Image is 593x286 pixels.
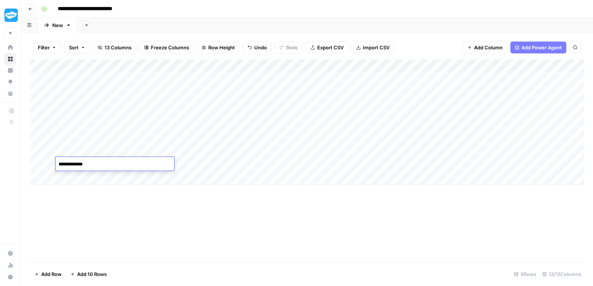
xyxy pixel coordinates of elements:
button: Redo [275,42,303,53]
a: Your Data [4,88,16,99]
span: Freeze Columns [151,44,189,51]
span: Undo [254,44,267,51]
a: Browse [4,53,16,65]
button: Filter [33,42,61,53]
button: Export CSV [306,42,348,53]
button: Freeze Columns [139,42,194,53]
div: New [52,22,63,29]
button: Workspace: Twinkl [4,6,16,24]
span: Add 10 Rows [77,270,107,278]
button: Add Power Agent [510,42,566,53]
button: Undo [243,42,272,53]
span: 13 Columns [105,44,132,51]
a: Insights [4,65,16,76]
span: Sort [69,44,79,51]
button: 13 Columns [93,42,136,53]
button: Sort [64,42,90,53]
span: Filter [38,44,50,51]
span: Redo [286,44,298,51]
a: New [38,18,77,33]
span: Add Row [41,270,62,278]
span: Import CSV [363,44,390,51]
button: Import CSV [351,42,394,53]
span: Row Height [208,44,235,51]
a: Home [4,42,16,53]
button: Add Row [30,268,66,280]
button: Add Column [463,42,507,53]
button: Add 10 Rows [66,268,111,280]
a: Opportunities [4,76,16,88]
span: Add Column [474,44,503,51]
a: Usage [4,259,16,271]
button: Help + Support [4,271,16,283]
a: Settings [4,247,16,259]
span: Export CSV [317,44,344,51]
img: Twinkl Logo [4,9,18,22]
span: Add Power Agent [521,44,562,51]
div: 8 Rows [511,268,539,280]
div: 13/13 Columns [539,268,584,280]
button: Row Height [197,42,240,53]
